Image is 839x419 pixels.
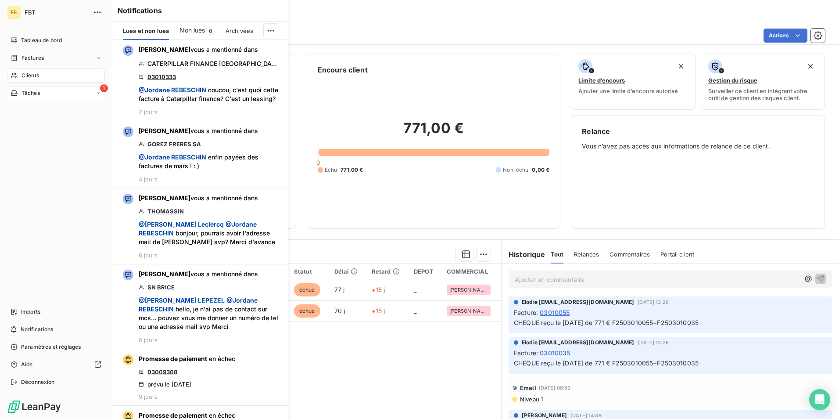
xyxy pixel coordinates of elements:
span: Paramètres et réglages [21,343,81,351]
span: Facture : [514,348,538,358]
a: SN BRICE [147,284,175,291]
span: Aide [21,361,33,368]
span: vous a mentionné dans [139,126,258,135]
span: Lues et non lues [123,27,169,34]
span: Tout [551,251,564,258]
span: [PERSON_NAME] [139,270,190,278]
span: Tâches [22,89,40,97]
span: 771,00 € [341,166,363,174]
a: GOREZ FRERES SA [147,141,201,148]
span: 6 jours [139,252,158,259]
span: Échu [325,166,337,174]
span: CATERPILLAR FINANCE [GEOGRAPHIC_DATA] [147,59,279,68]
h2: 771,00 € [318,119,550,146]
a: Aide [7,358,105,372]
button: Gestion du risqueSurveiller ce client en intégrant votre outil de gestion des risques client. [701,54,825,110]
div: Vous n’avez pas accès aux informations de relance de ce client. [582,126,814,218]
span: Limite d’encours [578,77,625,84]
span: enfin payées des factures de mars ! : ) [139,153,283,170]
div: COMMERCIAL [447,268,496,275]
span: [PERSON_NAME] [449,287,488,293]
div: Délai [334,268,361,275]
span: échue [294,283,320,296]
a: 03009308 [147,368,177,376]
span: @ [PERSON_NAME] Leclercq [139,220,224,228]
div: Open Intercom Messenger [809,389,830,410]
span: 0 [206,27,215,35]
img: Logo LeanPay [7,400,61,414]
span: Niveau 1 [519,396,543,403]
h6: Relance [582,126,814,137]
span: Gestion du risque [708,77,757,84]
span: [PERSON_NAME] [139,46,190,53]
span: échue [294,304,320,318]
span: hello, je n'ai pas de contact sur mcs... pouvez vous me donner un numéro de tel ou une adresse ma... [139,296,283,331]
button: [PERSON_NAME]vous a mentionné dansGOREZ FRERES SA @Jordane REBESCHIN enfin payées des factures de... [112,121,288,188]
span: Surveiller ce client en intégrant votre outil de gestion des risques client. [708,87,817,101]
span: Ajouter une limite d’encours autorisé [578,87,678,94]
h6: Notifications [118,5,283,16]
span: 6 jours [139,336,158,343]
span: Facture : [514,308,538,317]
span: CHEQUE reçu le [DATE] de 771 € F2503010055+F2503010035 [514,359,699,367]
span: vous a mentionné dans [139,270,258,278]
span: 1 [100,84,108,92]
span: Elodie [EMAIL_ADDRESS][DOMAIN_NAME] [522,298,634,306]
span: _ [414,286,416,293]
span: [PERSON_NAME] [139,127,190,134]
div: DEPOT [414,268,436,275]
span: Relances [574,251,599,258]
span: _ [414,307,416,314]
span: coucou, c'est quoi cette facture à Caterpillar finance? C'est un leasing? [139,86,283,103]
span: 03010055 [540,308,570,317]
span: Tableau de bord [21,36,62,44]
span: Portail client [660,251,694,258]
span: Clients [22,72,39,79]
button: [PERSON_NAME]vous a mentionné dansSN BRICE @[PERSON_NAME] LEPEZEL @Jordane REBESCHIN hello, je n'... [112,264,288,349]
span: Promesse de paiement [139,412,207,419]
span: vous a mentionné dans [139,45,258,54]
span: 0,00 € [532,166,549,174]
span: 77 j [334,286,345,293]
span: [DATE] 08:59 [539,385,571,390]
span: Non lues [179,26,205,35]
span: Imports [21,308,40,316]
span: Email [520,384,536,391]
span: Promesse de paiement [139,355,207,362]
span: 70 j [334,307,345,314]
button: Promesse de paiement en échec03009308prévu le [DATE]9 jours [112,349,288,406]
span: +15 j [372,286,385,293]
button: [PERSON_NAME]vous a mentionné dansCATERPILLAR FINANCE [GEOGRAPHIC_DATA]03010333 @Jordane REBESCHI... [112,40,288,121]
span: vous a mentionné dans [139,194,258,202]
div: prévu le [DATE] [139,381,191,388]
button: Limite d’encoursAjouter une limite d’encours autorisé [571,54,695,110]
a: 03010333 [147,73,176,80]
span: 03010035 [540,348,570,358]
span: [DATE] 14:39 [570,413,602,418]
button: Actions [764,29,807,43]
span: @ Jordane REBESCHIN [139,86,206,94]
span: Archivées [226,27,253,34]
a: THOMASSIN [147,208,184,215]
span: en échec [209,355,235,362]
h6: Encours client [318,65,368,75]
span: Non-échu [503,166,528,174]
span: 0 [316,159,320,166]
span: Factures [22,54,44,62]
span: Commentaires [610,251,650,258]
span: 4 jours [139,176,158,183]
button: [PERSON_NAME]vous a mentionné dansTHOMASSIN @[PERSON_NAME] Leclercq @Jordane REBESCHIN bonjour, p... [112,188,288,264]
span: @ Jordane REBESCHIN [139,153,206,161]
span: bonjour, pourrais avoir l'adresse mail de [PERSON_NAME] svp? Merci d'avance [139,220,283,246]
span: [DATE] 13:26 [638,300,669,305]
div: Retard [372,268,403,275]
div: FB [7,5,21,19]
h6: Historique [502,249,545,260]
span: Déconnexion [21,378,55,386]
span: [DATE] 13:26 [638,340,669,345]
span: [PERSON_NAME] [139,194,190,202]
span: +15 j [372,307,385,314]
span: Elodie [EMAIL_ADDRESS][DOMAIN_NAME] [522,339,634,347]
span: 9 jours [139,393,158,400]
span: [PERSON_NAME] [449,308,488,314]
